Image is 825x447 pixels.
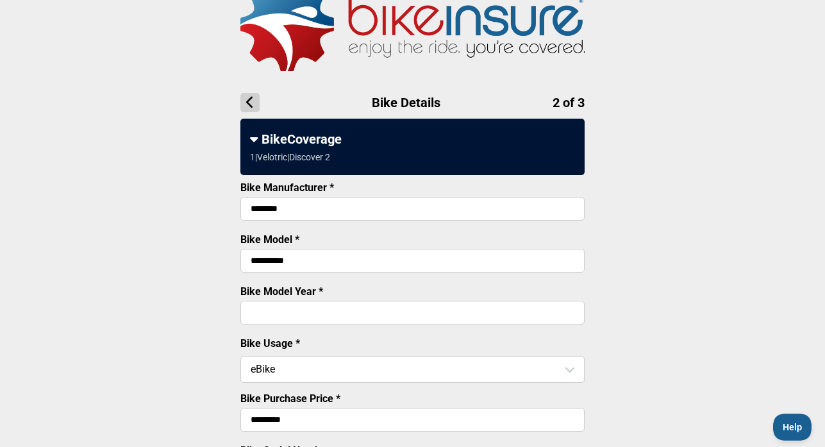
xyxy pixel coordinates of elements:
[240,392,340,405] label: Bike Purchase Price *
[240,285,323,298] label: Bike Model Year *
[240,337,300,350] label: Bike Usage *
[773,414,812,441] iframe: Toggle Customer Support
[250,152,330,162] div: 1 | Velotric | Discover 2
[240,181,334,194] label: Bike Manufacturer *
[553,95,585,110] span: 2 of 3
[240,233,299,246] label: Bike Model *
[250,131,575,147] div: BikeCoverage
[240,93,585,112] h1: Bike Details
